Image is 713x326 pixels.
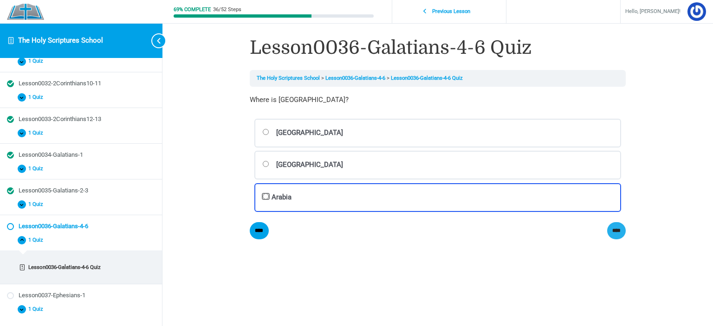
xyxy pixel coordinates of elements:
[7,151,155,160] a: Completed Lesson0034-Galatians-1
[625,7,681,17] span: Hello, [PERSON_NAME]!
[395,3,504,20] a: Previous Lesson
[19,151,155,160] div: Lesson0034-Galatians-1
[7,198,155,211] button: 1 Quiz
[26,201,49,208] span: 1 Quiz
[7,90,155,104] button: 1 Quiz
[7,116,14,123] div: Completed
[26,166,49,172] span: 1 Quiz
[254,151,621,179] label: [GEOGRAPHIC_DATA]
[10,261,152,274] a: Incomplete Lesson0036-Galatians-4-6 Quiz
[262,129,269,135] input: [GEOGRAPHIC_DATA]
[7,186,155,195] a: Completed Lesson0035-Galatians-2-3
[254,183,621,212] label: Arabia
[26,130,49,136] span: 1 Quiz
[7,222,155,231] a: Not started Lesson0036-Galatians-4-6
[7,234,155,247] button: 1 Quiz
[7,187,14,194] div: Completed
[427,8,476,15] span: Previous Lesson
[26,237,49,243] span: 1 Quiz
[19,186,155,195] div: Lesson0035-Galatians-2-3
[26,94,49,101] span: 1 Quiz
[19,264,26,271] div: Incomplete
[7,302,155,316] button: 1 Quiz
[19,222,155,231] div: Lesson0036-Galatians-4-6
[19,115,155,124] div: Lesson0033-2Corinthians12-13
[174,7,211,12] div: 69% Complete
[250,35,626,61] h1: Lesson0036-Galatians-4-6 Quiz
[7,291,155,300] a: Not started Lesson0037-Ephesians-1
[262,193,269,199] input: Arabia
[18,36,103,45] a: The Holy Scriptures School
[7,126,155,140] button: 1 Quiz
[26,306,49,313] span: 1 Quiz
[28,263,149,271] div: Lesson0036-Galatians-4-6 Quiz
[7,152,14,159] div: Completed
[257,75,320,81] a: The Holy Scriptures School
[7,55,155,68] button: 1 Quiz
[144,23,162,58] button: Toggle sidebar navigation
[213,7,241,12] div: 36/52 Steps
[7,115,155,124] a: Completed Lesson0033-2Corinthians12-13
[250,70,626,87] nav: Breadcrumbs
[7,292,14,299] div: Not started
[26,58,49,64] span: 1 Quiz
[19,291,155,300] div: Lesson0037-Ephesians-1
[391,75,463,81] a: Lesson0036-Galatians-4-6 Quiz
[325,75,385,81] a: Lesson0036-Galatians-4-6
[250,94,626,107] p: Where is [GEOGRAPHIC_DATA]?
[254,119,621,147] label: [GEOGRAPHIC_DATA]
[7,80,14,87] div: Completed
[7,223,14,230] div: Not started
[7,79,155,88] a: Completed Lesson0032-2Corinthians10-11
[19,79,155,88] div: Lesson0032-2Corinthians10-11
[7,162,155,175] button: 1 Quiz
[262,161,269,167] input: [GEOGRAPHIC_DATA]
